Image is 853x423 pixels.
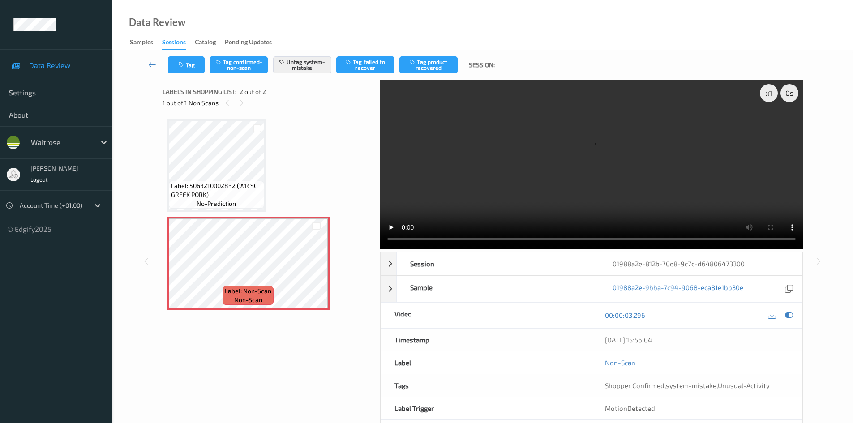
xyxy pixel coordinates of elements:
button: Untag system-mistake [273,56,331,73]
a: Pending Updates [225,36,281,49]
span: Shopper Confirmed [605,381,664,389]
div: Tags [381,374,592,397]
span: 2 out of 2 [240,87,266,96]
span: Label: Non-Scan [225,286,271,295]
a: Samples [130,36,162,49]
div: Video [381,303,592,328]
span: Labels in shopping list: [163,87,236,96]
button: Tag confirmed-non-scan [210,56,268,73]
span: Session: [469,60,495,69]
div: Label Trigger [381,397,592,419]
span: , , [605,381,770,389]
div: Session [397,252,599,275]
div: [DATE] 15:56:04 [605,335,789,344]
div: Sample [397,276,599,302]
div: Catalog [195,38,216,49]
div: Timestamp [381,329,592,351]
div: 0 s [780,84,798,102]
div: MotionDetected [592,397,802,419]
a: 00:00:03.296 [605,311,645,320]
span: Label: 5063210002832 (WR SC GREEK PORK) [171,181,262,199]
div: Pending Updates [225,38,272,49]
a: Sessions [162,36,195,50]
div: 01988a2e-812b-70e8-9c7c-d64806473300 [599,252,802,275]
span: no-prediction [197,199,236,208]
a: 01988a2e-9bba-7c94-9068-eca81e1bb30e [613,283,743,295]
button: Tag failed to recover [336,56,394,73]
a: Non-Scan [605,358,635,367]
div: Data Review [129,18,185,27]
button: Tag [168,56,205,73]
div: Label [381,351,592,374]
div: 1 out of 1 Non Scans [163,97,374,108]
a: Catalog [195,36,225,49]
div: Sessions [162,38,186,50]
div: Samples [130,38,153,49]
div: Session01988a2e-812b-70e8-9c7c-d64806473300 [381,252,802,275]
span: Unusual-Activity [718,381,770,389]
span: non-scan [234,295,262,304]
button: Tag product recovered [399,56,458,73]
div: x 1 [760,84,778,102]
span: system-mistake [666,381,716,389]
div: Sample01988a2e-9bba-7c94-9068-eca81e1bb30e [381,276,802,302]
